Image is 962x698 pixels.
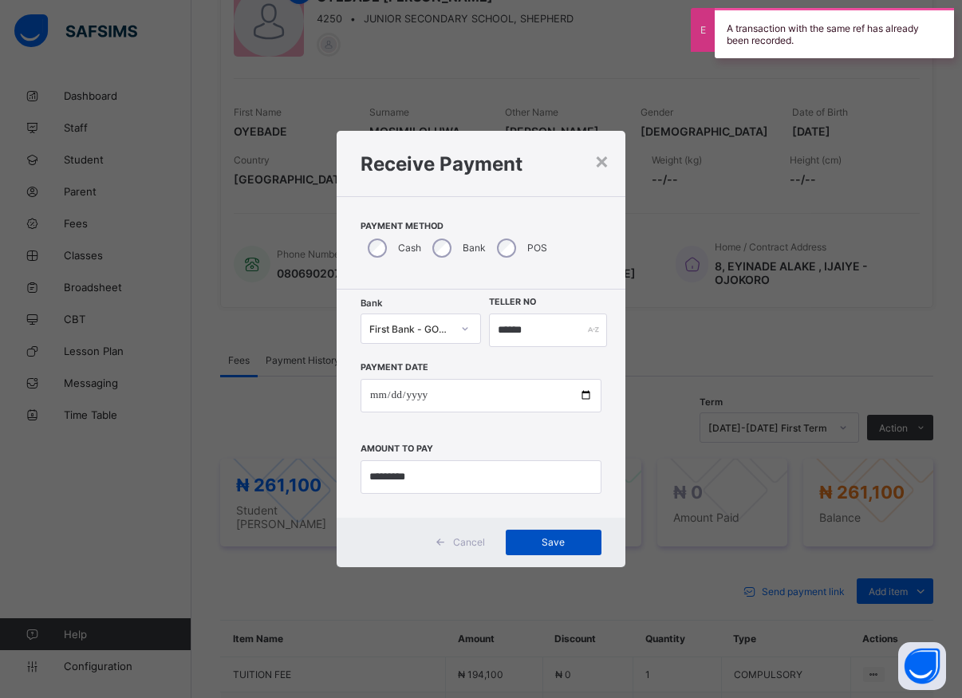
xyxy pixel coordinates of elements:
label: Amount to pay [361,444,433,454]
span: Cancel [453,536,485,548]
label: Payment Date [361,362,428,373]
label: Bank [463,242,486,254]
div: × [594,147,609,174]
label: Teller No [489,297,536,307]
span: Save [518,536,589,548]
span: Payment Method [361,221,601,231]
div: First Bank - GOOD SHEPHERD SCHOOLS [369,322,451,334]
label: Cash [398,242,421,254]
span: Bank [361,298,382,309]
label: POS [527,242,547,254]
button: Open asap [898,642,946,690]
h1: Receive Payment [361,152,601,175]
div: A transaction with the same ref has already been recorded. [715,8,954,58]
